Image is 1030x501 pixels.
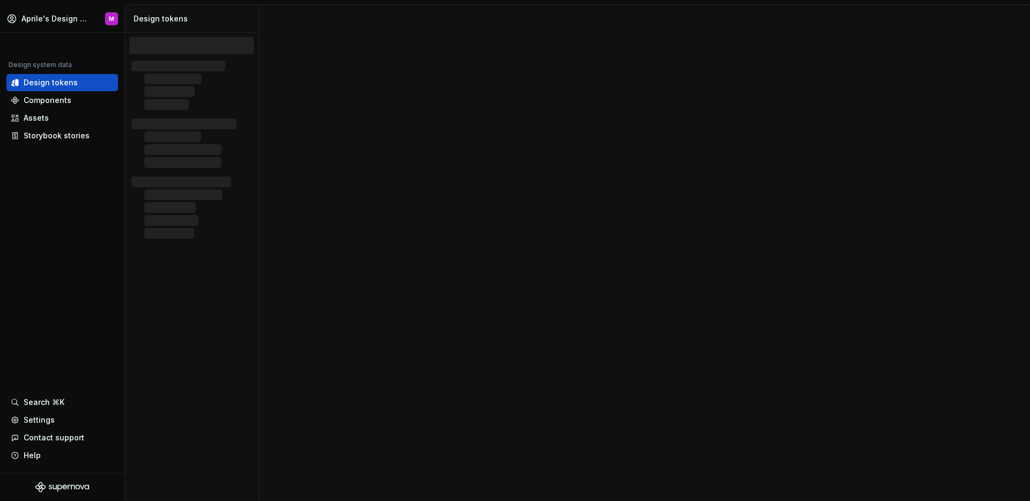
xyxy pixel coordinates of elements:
[24,77,78,88] div: Design tokens
[24,130,90,141] div: Storybook stories
[6,394,118,411] button: Search ⌘K
[6,411,118,429] a: Settings
[24,415,55,425] div: Settings
[109,14,114,23] div: M
[6,109,118,127] a: Assets
[24,432,84,443] div: Contact support
[24,95,71,106] div: Components
[2,7,122,30] button: Aprile's Design SystemM
[6,92,118,109] a: Components
[6,447,118,464] button: Help
[24,113,49,123] div: Assets
[6,429,118,446] button: Contact support
[6,127,118,144] a: Storybook stories
[9,61,72,69] div: Design system data
[134,13,254,24] div: Design tokens
[24,450,41,461] div: Help
[6,74,118,91] a: Design tokens
[24,397,64,408] div: Search ⌘K
[21,13,90,24] div: Aprile's Design System
[35,482,89,492] svg: Supernova Logo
